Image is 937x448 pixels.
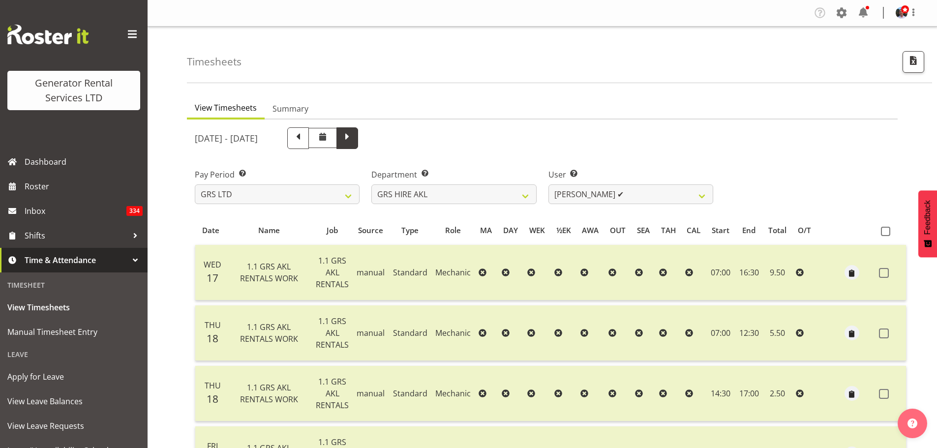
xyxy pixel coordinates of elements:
[7,394,140,409] span: View Leave Balances
[358,225,383,236] span: Source
[389,245,431,300] td: Standard
[202,225,219,236] span: Date
[195,133,258,144] h5: [DATE] - [DATE]
[207,392,218,406] span: 18
[195,169,360,180] label: Pay Period
[768,225,786,236] span: Total
[17,76,130,105] div: Generator Rental Services LTD
[126,206,143,216] span: 334
[435,328,471,338] span: Mechanic
[357,267,385,278] span: manual
[742,225,756,236] span: End
[435,267,471,278] span: Mechanic
[205,380,221,391] span: Thu
[357,328,385,338] span: manual
[2,320,145,344] a: Manual Timesheet Entry
[25,204,126,218] span: Inbox
[401,225,419,236] span: Type
[258,225,280,236] span: Name
[2,389,145,414] a: View Leave Balances
[327,225,338,236] span: Job
[240,261,298,284] span: 1.1 GRS AKL RENTALS WORK
[2,364,145,389] a: Apply for Leave
[798,225,811,236] span: O/T
[735,366,763,421] td: 17:00
[896,7,907,19] img: jacques-engelbrecht1e891c9ce5a0e1434353ba6e107c632d.png
[706,245,735,300] td: 07:00
[240,382,298,405] span: 1.1 GRS AKL RENTALS WORK
[706,305,735,361] td: 07:00
[548,169,713,180] label: User
[7,300,140,315] span: View Timesheets
[2,275,145,295] div: Timesheet
[7,25,89,44] img: Rosterit website logo
[2,414,145,438] a: View Leave Requests
[582,225,599,236] span: AWA
[316,316,349,350] span: 1.1 GRS AKL RENTALS
[207,271,218,285] span: 17
[205,320,221,330] span: Thu
[923,200,932,235] span: Feedback
[918,190,937,257] button: Feedback - Show survey
[7,418,140,433] span: View Leave Requests
[207,331,218,345] span: 18
[371,169,536,180] label: Department
[445,225,461,236] span: Role
[907,418,917,428] img: help-xxl-2.png
[903,51,924,73] button: Export CSV
[25,154,143,169] span: Dashboard
[763,305,792,361] td: 5.50
[7,369,140,384] span: Apply for Leave
[204,259,221,270] span: Wed
[2,295,145,320] a: View Timesheets
[556,225,571,236] span: ½EK
[240,322,298,344] span: 1.1 GRS AKL RENTALS WORK
[637,225,650,236] span: SEA
[687,225,700,236] span: CAL
[503,225,518,236] span: DAY
[610,225,626,236] span: OUT
[735,245,763,300] td: 16:30
[529,225,545,236] span: WEK
[435,388,471,399] span: Mechanic
[661,225,676,236] span: TAH
[195,102,257,114] span: View Timesheets
[712,225,729,236] span: Start
[25,179,143,194] span: Roster
[357,388,385,399] span: manual
[316,376,349,411] span: 1.1 GRS AKL RENTALS
[7,325,140,339] span: Manual Timesheet Entry
[25,228,128,243] span: Shifts
[706,366,735,421] td: 14:30
[389,305,431,361] td: Standard
[2,344,145,364] div: Leave
[187,56,242,67] h4: Timesheets
[763,366,792,421] td: 2.50
[763,245,792,300] td: 9.50
[25,253,128,268] span: Time & Attendance
[316,255,349,290] span: 1.1 GRS AKL RENTALS
[735,305,763,361] td: 12:30
[480,225,492,236] span: MA
[272,103,308,115] span: Summary
[389,366,431,421] td: Standard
